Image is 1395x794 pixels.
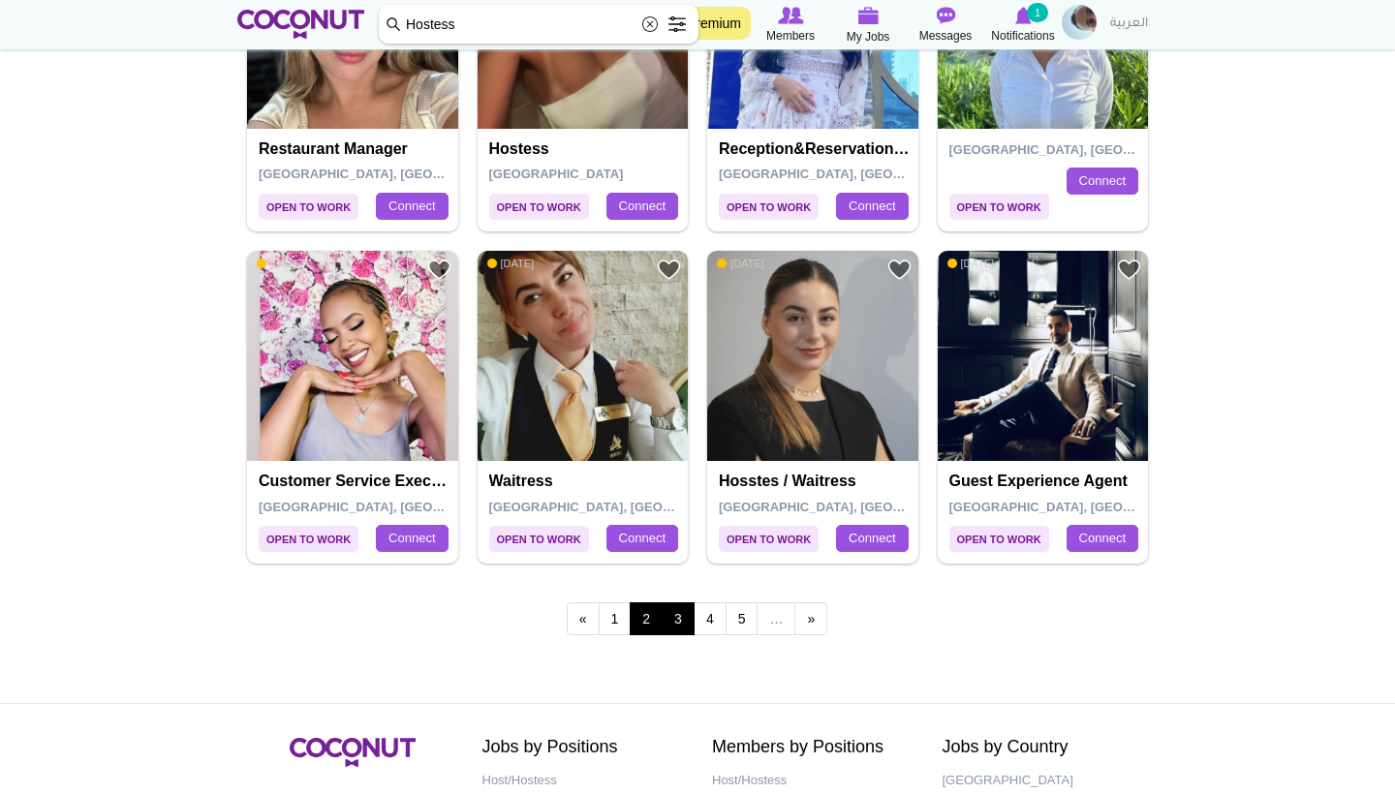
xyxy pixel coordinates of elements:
[376,525,448,552] a: Connect
[949,142,1225,157] span: [GEOGRAPHIC_DATA], [GEOGRAPHIC_DATA]
[836,193,908,220] a: Connect
[657,258,681,282] a: Add to Favourites
[719,526,819,552] span: Open to Work
[719,167,995,181] span: [GEOGRAPHIC_DATA], [GEOGRAPHIC_DATA]
[259,140,451,158] h4: Restaurant Manager
[655,7,751,40] a: Go Premium
[947,257,995,270] span: [DATE]
[290,738,416,767] img: Coconut
[719,194,819,220] span: Open to Work
[836,525,908,552] a: Connect
[606,525,678,552] a: Connect
[847,27,890,46] span: My Jobs
[1067,525,1138,552] a: Connect
[259,167,535,181] span: [GEOGRAPHIC_DATA], [GEOGRAPHIC_DATA]
[489,473,682,490] h4: Waitress
[752,5,829,46] a: Browse Members Members
[662,602,695,635] a: 3
[606,193,678,220] a: Connect
[259,500,535,514] span: [GEOGRAPHIC_DATA], [GEOGRAPHIC_DATA]
[630,602,663,635] span: 2
[259,473,451,490] h4: Customer Service Executive
[482,738,684,757] h2: Jobs by Positions
[726,602,759,635] a: 5
[259,526,358,552] span: Open to Work
[719,500,995,514] span: [GEOGRAPHIC_DATA], [GEOGRAPHIC_DATA]
[949,473,1142,490] h4: Guest experience agent
[778,7,803,24] img: Browse Members
[943,738,1144,757] h2: Jobs by Country
[907,5,984,46] a: Messages Messages
[984,5,1062,46] a: Notifications Notifications 1
[794,602,827,635] a: next ›
[427,258,451,282] a: Add to Favourites
[489,526,589,552] span: Open to Work
[936,7,955,24] img: Messages
[1027,3,1048,22] small: 1
[1117,258,1141,282] a: Add to Favourites
[1100,5,1158,44] a: العربية
[949,500,1225,514] span: [GEOGRAPHIC_DATA], [GEOGRAPHIC_DATA]
[712,738,914,757] h2: Members by Positions
[376,193,448,220] a: Connect
[857,7,879,24] img: My Jobs
[719,140,912,158] h4: Reception&Reservation Manager
[259,194,358,220] span: Open to Work
[757,602,795,635] span: …
[829,5,907,46] a: My Jobs My Jobs
[237,10,364,39] img: Home
[257,257,304,270] span: [DATE]
[717,257,764,270] span: [DATE]
[489,167,624,181] span: [GEOGRAPHIC_DATA]
[949,194,1049,220] span: Open to Work
[719,473,912,490] h4: Hosstes / Waitress
[694,602,727,635] a: 4
[489,194,589,220] span: Open to Work
[489,500,765,514] span: [GEOGRAPHIC_DATA], [GEOGRAPHIC_DATA]
[567,602,600,635] a: ‹ previous
[487,257,535,270] span: [DATE]
[991,26,1054,46] span: Notifications
[766,26,815,46] span: Members
[1015,7,1032,24] img: Notifications
[887,258,912,282] a: Add to Favourites
[489,140,682,158] h4: Hostess
[949,526,1049,552] span: Open to Work
[599,602,632,635] a: 1
[919,26,973,46] span: Messages
[379,5,698,44] input: Search members by role or city
[1067,168,1138,195] a: Connect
